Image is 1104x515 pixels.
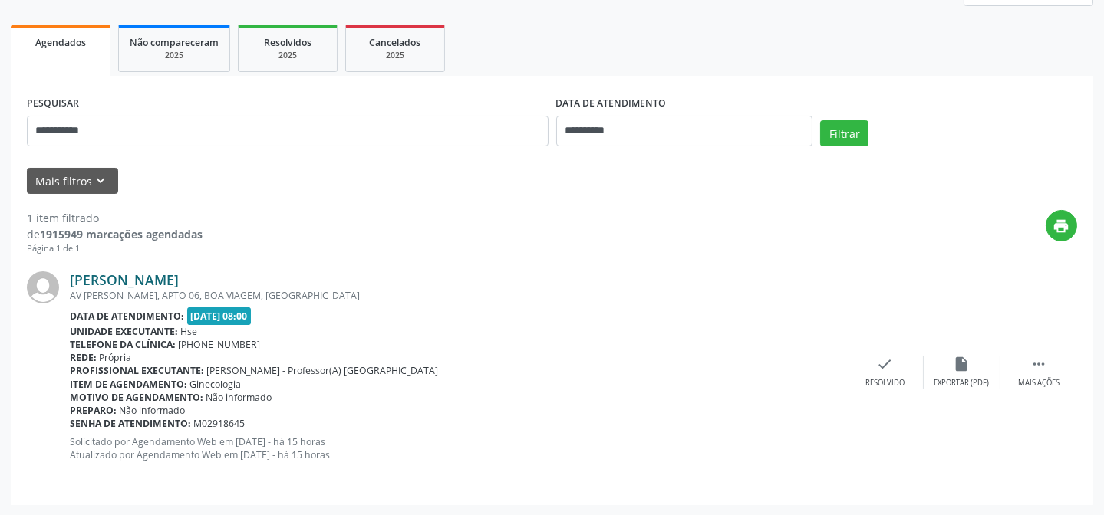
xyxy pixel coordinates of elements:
div: 2025 [130,50,219,61]
b: Telefone da clínica: [70,338,176,351]
i:  [1030,356,1047,372]
span: [PERSON_NAME] - Professor(A) [GEOGRAPHIC_DATA] [207,364,439,377]
div: Exportar (PDF) [934,378,990,389]
button: print [1046,210,1077,241]
span: Agendados [35,36,86,49]
b: Preparo: [70,404,117,417]
span: [PHONE_NUMBER] [179,338,261,351]
div: Resolvido [865,378,905,389]
div: 2025 [357,50,433,61]
b: Item de agendamento: [70,378,187,391]
a: [PERSON_NAME] [70,271,179,288]
button: Mais filtroskeyboard_arrow_down [27,168,118,195]
img: img [27,271,59,303]
span: Ginecologia [190,378,242,391]
i: check [877,356,894,372]
span: M02918645 [194,417,246,430]
div: AV [PERSON_NAME], APTO 06, BOA VIAGEM, [GEOGRAPHIC_DATA] [70,289,847,302]
strong: 1915949 marcações agendadas [40,227,203,241]
div: Mais ações [1018,378,1060,389]
label: PESQUISAR [27,92,79,116]
div: 2025 [249,50,326,61]
button: Filtrar [820,120,868,146]
span: Resolvidos [264,36,311,49]
p: Solicitado por Agendamento Web em [DATE] - há 15 horas Atualizado por Agendamento Web em [DATE] -... [70,435,847,461]
label: DATA DE ATENDIMENTO [556,92,667,116]
span: Própria [100,351,132,364]
span: Hse [181,325,198,338]
b: Senha de atendimento: [70,417,191,430]
div: Página 1 de 1 [27,242,203,255]
b: Data de atendimento: [70,310,184,323]
b: Rede: [70,351,97,364]
span: Não compareceram [130,36,219,49]
i: keyboard_arrow_down [93,172,110,189]
i: insert_drive_file [954,356,971,372]
b: Motivo de agendamento: [70,391,203,404]
span: Não informado [120,404,186,417]
span: Cancelados [370,36,421,49]
b: Profissional executante: [70,364,204,377]
div: 1 item filtrado [27,210,203,226]
b: Unidade executante: [70,325,178,338]
span: [DATE] 08:00 [187,307,252,325]
i: print [1053,218,1070,235]
div: de [27,226,203,242]
span: Não informado [206,391,272,404]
